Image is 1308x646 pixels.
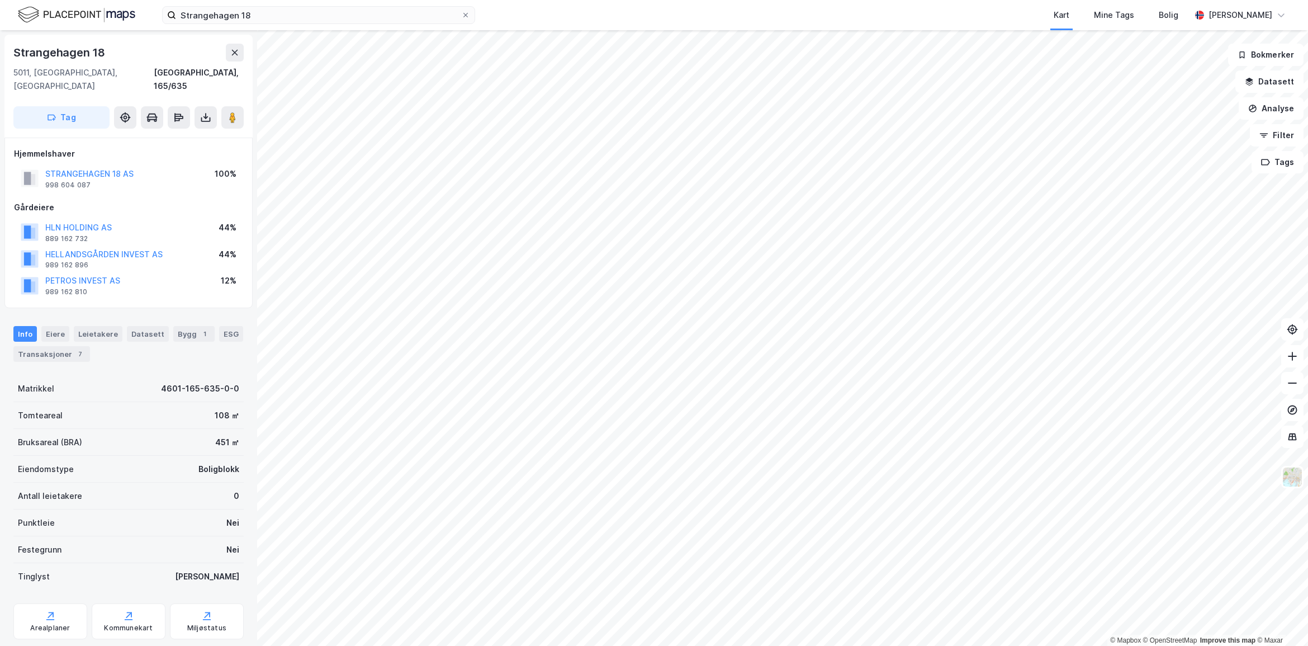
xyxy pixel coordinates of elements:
[215,409,239,422] div: 108 ㎡
[1200,636,1255,644] a: Improve this map
[30,624,70,633] div: Arealplaner
[41,326,69,342] div: Eiere
[215,167,236,181] div: 100%
[18,516,55,530] div: Punktleie
[219,326,243,342] div: ESG
[18,543,61,557] div: Festegrunn
[226,516,239,530] div: Nei
[221,274,236,287] div: 12%
[219,221,236,234] div: 44%
[1235,70,1304,93] button: Datasett
[13,326,37,342] div: Info
[45,261,88,270] div: 989 162 896
[1250,124,1304,147] button: Filter
[199,328,210,339] div: 1
[1282,466,1303,488] img: Z
[176,7,461,23] input: Søk på adresse, matrikkel, gårdeiere, leietakere eller personer
[18,5,135,25] img: logo.f888ab2527a4732fd821a326f86c7f29.svg
[18,409,63,422] div: Tomteareal
[187,624,226,633] div: Miljøstatus
[154,66,244,93] div: [GEOGRAPHIC_DATA], 165/635
[18,436,82,449] div: Bruksareal (BRA)
[1159,8,1178,22] div: Bolig
[13,106,110,129] button: Tag
[45,234,88,243] div: 889 162 732
[13,44,107,62] div: Strangehagen 18
[1054,8,1069,22] div: Kart
[13,66,154,93] div: 5011, [GEOGRAPHIC_DATA], [GEOGRAPHIC_DATA]
[226,543,239,557] div: Nei
[1143,636,1197,644] a: OpenStreetMap
[1239,97,1304,120] button: Analyse
[198,463,239,476] div: Boligblokk
[1252,592,1308,646] div: Kontrollprogram for chat
[1110,636,1141,644] a: Mapbox
[127,326,169,342] div: Datasett
[45,287,87,296] div: 989 162 810
[18,489,82,503] div: Antall leietakere
[74,348,86,360] div: 7
[74,326,122,342] div: Leietakere
[104,624,153,633] div: Kommunekart
[1209,8,1272,22] div: [PERSON_NAME]
[1252,592,1308,646] iframe: Chat Widget
[234,489,239,503] div: 0
[161,382,239,395] div: 4601-165-635-0-0
[13,346,90,362] div: Transaksjoner
[18,570,50,583] div: Tinglyst
[45,181,91,190] div: 998 604 087
[173,326,215,342] div: Bygg
[1252,151,1304,173] button: Tags
[219,248,236,261] div: 44%
[1228,44,1304,66] button: Bokmerker
[18,382,54,395] div: Matrikkel
[175,570,239,583] div: [PERSON_NAME]
[14,201,243,214] div: Gårdeiere
[215,436,239,449] div: 451 ㎡
[18,463,74,476] div: Eiendomstype
[1094,8,1134,22] div: Mine Tags
[14,147,243,161] div: Hjemmelshaver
